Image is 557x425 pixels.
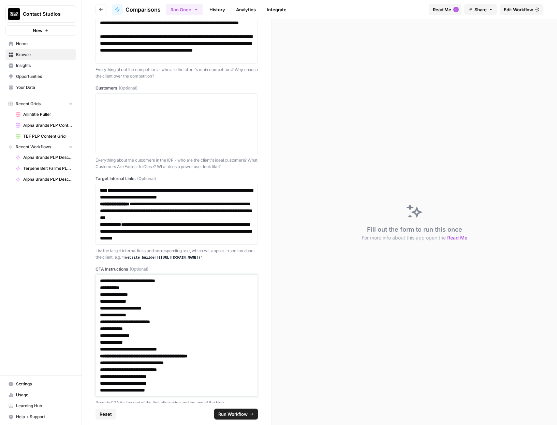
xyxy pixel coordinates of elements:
[362,225,467,241] div: Fill out the form to run this once
[474,6,487,13] span: Share
[13,152,76,163] a: Alpha Brands PLP Descriptions (v2)
[96,176,258,182] label: Target Internal Links
[166,4,203,15] button: Run Once
[429,4,461,15] button: Read Me
[13,109,76,120] a: Allintitle Puller
[504,6,533,13] span: Edit Workflow
[96,399,258,406] p: Provide CTA for the end of the first alternative and the end of the blog
[5,379,76,389] a: Settings
[112,4,161,15] a: Comparisons
[13,120,76,131] a: Alpha Brands PLP Content Grid
[5,82,76,93] a: Your Data
[96,266,258,272] label: CTA Instructions
[23,154,73,161] span: Alpha Brands PLP Descriptions (v2)
[16,73,73,80] span: Opportunities
[232,4,260,15] a: Analytics
[5,5,76,23] button: Workspace: Contact Studios
[447,235,467,241] span: Read Me
[5,389,76,400] a: Usage
[464,4,497,15] button: Share
[23,165,73,172] span: Terpene Belt Farms PLP Descriptions (Text Output v2)
[23,11,64,17] span: Contact Studios
[96,85,258,91] label: Customers
[96,409,116,420] button: Reset
[16,41,73,47] span: Home
[8,8,20,20] img: Contact Studios Logo
[16,101,41,107] span: Recent Grids
[119,85,137,91] span: (Optional)
[130,266,148,272] span: (Optional)
[218,411,248,417] span: Run Workflow
[16,414,73,420] span: Help + Support
[96,247,258,261] p: List the target internal links and corresponding text, which will appear in section about the cli...
[23,111,73,118] span: Allintitle Puller
[16,52,73,58] span: Browse
[5,38,76,49] a: Home
[23,122,73,128] span: Alpha Brands PLP Content Grid
[263,4,291,15] a: Integrate
[16,63,73,69] span: Insights
[16,403,73,409] span: Learning Hub
[137,176,156,182] span: (Optional)
[23,176,73,182] span: Alpha Brands PLP Descriptions (v2) LONG TEXT
[205,4,229,15] a: History
[121,256,202,260] code: [website builder]([URL][DOMAIN_NAME])
[96,66,258,80] p: Everything about the competitors - who are the client's main competitors? Why choose the client o...
[5,142,76,152] button: Recent Workflows
[5,60,76,71] a: Insights
[5,99,76,109] button: Recent Grids
[126,5,161,14] span: Comparisons
[433,6,451,13] span: Read Me
[16,144,51,150] span: Recent Workflows
[500,4,543,15] a: Edit Workflow
[96,157,258,170] p: Everything about the customers in the ICP - who are the client's ideal customers? What Customers ...
[16,392,73,398] span: Usage
[5,71,76,82] a: Opportunities
[13,131,76,142] a: TBF PLP Content Grid
[13,174,76,185] a: Alpha Brands PLP Descriptions (v2) LONG TEXT
[100,411,112,417] span: Reset
[5,400,76,411] a: Learning Hub
[214,409,258,420] button: Run Workflow
[16,381,73,387] span: Settings
[33,27,43,34] span: New
[5,49,76,60] a: Browse
[5,25,76,36] button: New
[23,133,73,139] span: TBF PLP Content Grid
[13,163,76,174] a: Terpene Belt Farms PLP Descriptions (Text Output v2)
[16,84,73,91] span: Your Data
[362,234,467,241] button: For more info about this app open the Read Me
[5,411,76,422] button: Help + Support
